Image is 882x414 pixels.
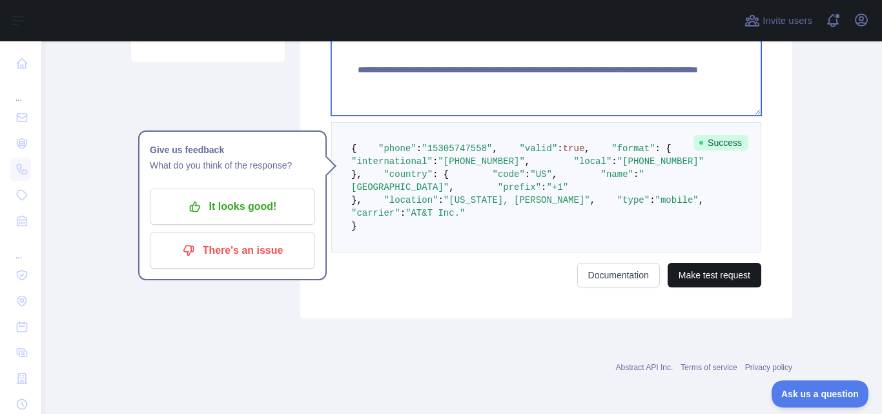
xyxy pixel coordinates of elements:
[633,169,639,180] span: :
[699,195,704,205] span: ,
[10,78,31,103] div: ...
[351,195,362,205] span: },
[742,10,815,31] button: Invite users
[150,142,315,158] h1: Give us feedback
[433,169,449,180] span: : {
[351,156,433,167] span: "international"
[449,182,454,192] span: ,
[655,195,699,205] span: "mobile"
[150,233,315,269] button: There's an issue
[438,195,443,205] span: :
[525,169,530,180] span: :
[530,169,552,180] span: "US"
[492,143,497,154] span: ,
[498,182,541,192] span: "prefix"
[617,195,650,205] span: "type"
[693,135,748,150] span: Success
[611,156,617,167] span: :
[617,156,704,167] span: "[PHONE_NUMBER]"
[584,143,590,154] span: ,
[590,195,595,205] span: ,
[745,363,792,372] a: Privacy policy
[405,208,465,218] span: "AT&T Inc."
[384,195,438,205] span: "location"
[616,363,673,372] a: Abstract API Inc.
[150,158,315,173] p: What do you think of the response?
[546,182,568,192] span: "+1"
[577,263,660,287] a: Documentation
[492,169,524,180] span: "code"
[422,143,492,154] span: "15305747558"
[351,143,356,154] span: {
[557,143,562,154] span: :
[159,240,305,262] p: There's an issue
[438,156,524,167] span: "[PHONE_NUMBER]"
[351,208,400,218] span: "carrier"
[150,189,315,225] button: It looks good!
[763,14,812,28] span: Invite users
[650,195,655,205] span: :
[525,156,530,167] span: ,
[159,196,305,218] p: It looks good!
[416,143,422,154] span: :
[519,143,557,154] span: "valid"
[378,143,416,154] span: "phone"
[10,235,31,261] div: ...
[433,156,438,167] span: :
[668,263,761,287] button: Make test request
[541,182,546,192] span: :
[573,156,611,167] span: "local"
[384,169,433,180] span: "country"
[681,363,737,372] a: Terms of service
[655,143,672,154] span: : {
[611,143,655,154] span: "format"
[601,169,633,180] span: "name"
[351,169,362,180] span: },
[552,169,557,180] span: ,
[772,380,869,408] iframe: Toggle Customer Support
[400,208,405,218] span: :
[444,195,590,205] span: "[US_STATE], [PERSON_NAME]"
[351,221,356,231] span: }
[563,143,585,154] span: true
